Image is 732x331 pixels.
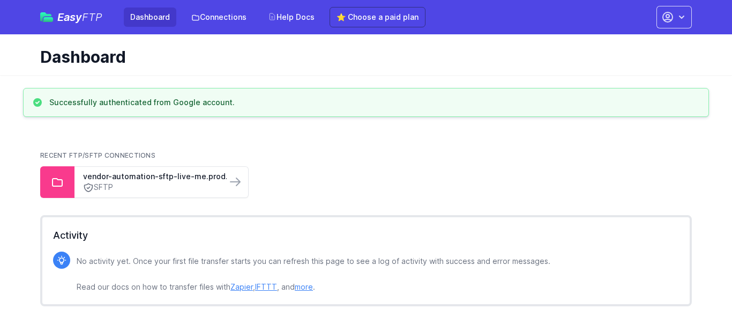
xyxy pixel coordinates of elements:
[330,7,425,27] a: ⭐ Choose a paid plan
[83,182,218,193] a: SFTP
[40,12,102,23] a: EasyFTP
[77,255,550,293] p: No activity yet. Once your first file transfer starts you can refresh this page to see a log of a...
[57,12,102,23] span: Easy
[83,171,218,182] a: vendor-automation-sftp-live-me.prod.aws.qcommer...
[40,47,683,67] h1: Dashboard
[40,12,53,22] img: easyftp_logo.png
[53,228,679,243] h2: Activity
[262,8,321,27] a: Help Docs
[230,282,253,291] a: Zapier
[49,97,235,108] h3: Successfully authenticated from Google account.
[40,151,692,160] h2: Recent FTP/SFTP Connections
[124,8,176,27] a: Dashboard
[82,11,102,24] span: FTP
[185,8,253,27] a: Connections
[295,282,313,291] a: more
[255,282,277,291] a: IFTTT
